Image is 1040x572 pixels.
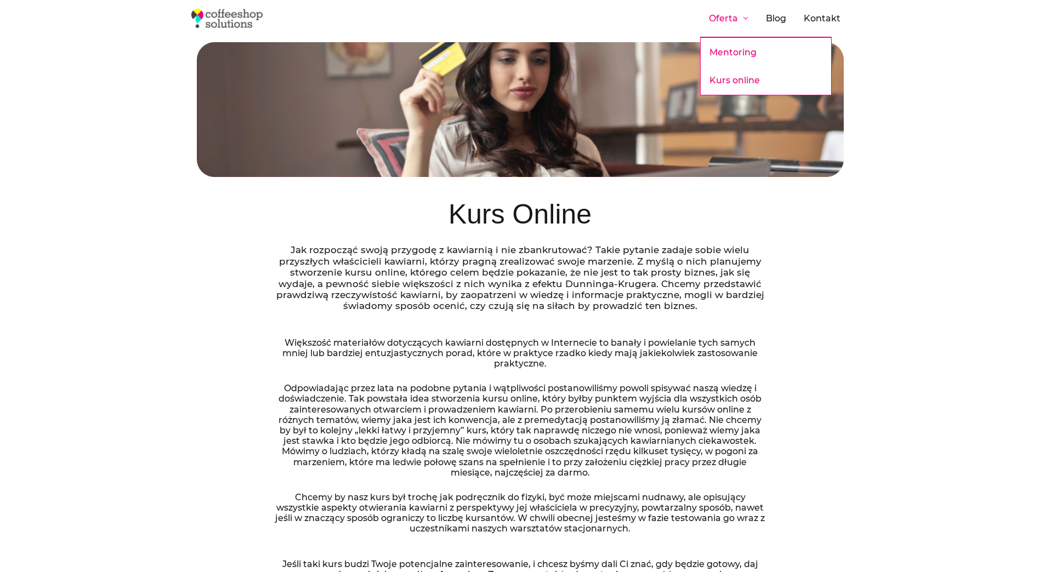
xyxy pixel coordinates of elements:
p: Większość materiałów dotyczących kawiarni dostępnych w Internecie to banały i powielanie tych sam... [275,338,766,369]
img: jak założyć kawiarnię [197,42,844,177]
p: Jak rozpocząć swoją przygodę z kawiarnią i nie zbankrutować? Takie pytanie zadaje sobie wielu prz... [275,244,766,311]
a: Kurs online [701,66,831,95]
img: Coffeeshop Solutions [191,9,263,28]
h1: Kurs Online [197,201,844,227]
p: Chcemy by nasz kurs był trochę jak podręcznik do fizyki, być może miejscami nudnawy, ale opisując... [275,492,766,534]
p: Odpowiadając przez lata na podobne pytania i wątpliwości postanowiliśmy powoli spisywać naszą wie... [275,383,766,478]
a: Mentoring [701,38,831,66]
